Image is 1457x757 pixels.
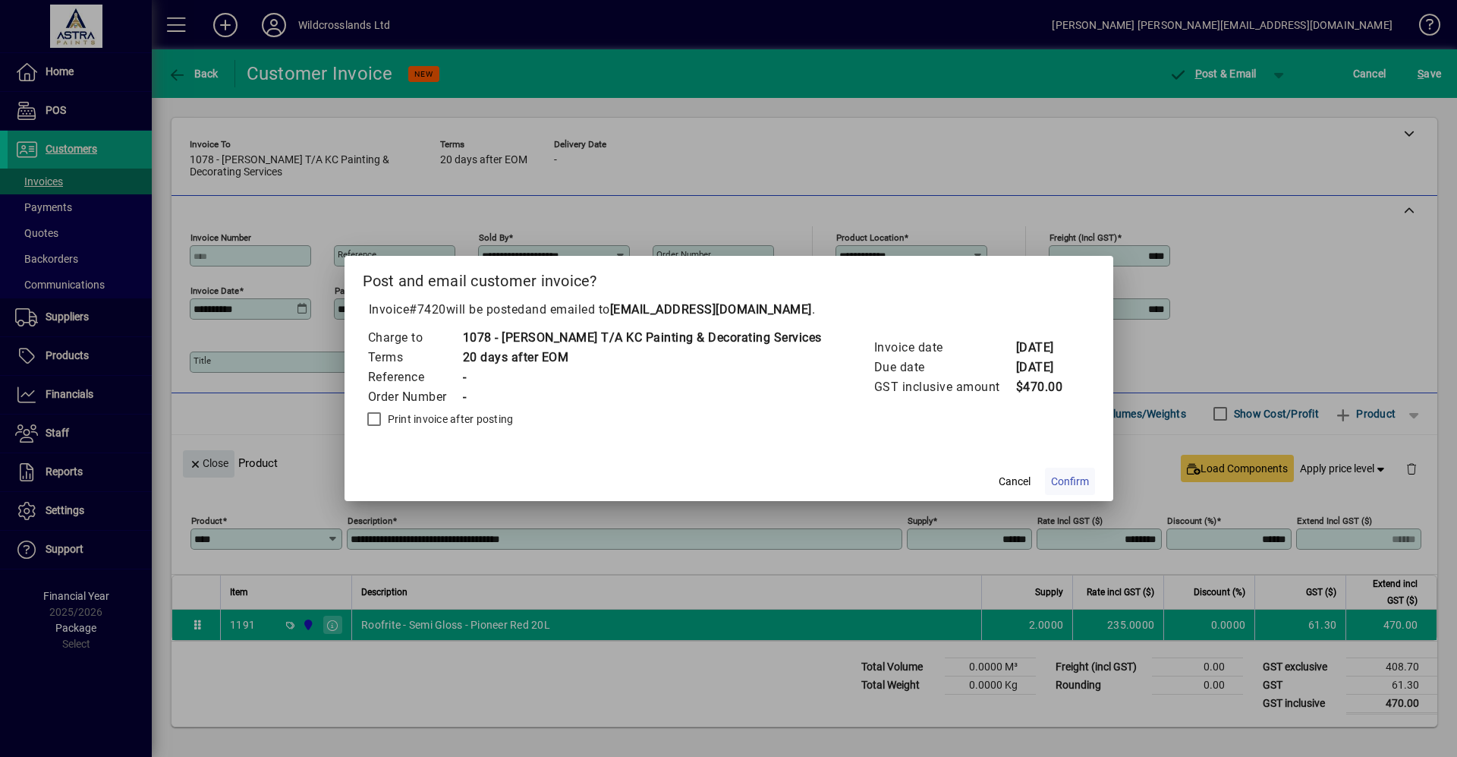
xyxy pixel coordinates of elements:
[409,302,446,317] span: #7420
[1015,358,1076,377] td: [DATE]
[1015,377,1076,397] td: $470.00
[367,348,462,367] td: Terms
[1015,338,1076,358] td: [DATE]
[462,387,822,407] td: -
[990,468,1039,495] button: Cancel
[345,256,1113,300] h2: Post and email customer invoice?
[367,387,462,407] td: Order Number
[1051,474,1089,490] span: Confirm
[462,328,822,348] td: 1078 - [PERSON_NAME] T/A KC Painting & Decorating Services
[1045,468,1095,495] button: Confirm
[873,377,1015,397] td: GST inclusive amount
[385,412,514,427] label: Print invoice after posting
[873,358,1015,377] td: Due date
[999,474,1031,490] span: Cancel
[367,328,462,348] td: Charge to
[610,302,812,317] b: [EMAIL_ADDRESS][DOMAIN_NAME]
[363,301,1095,319] p: Invoice will be posted .
[525,302,812,317] span: and emailed to
[462,348,822,367] td: 20 days after EOM
[462,367,822,387] td: -
[367,367,462,387] td: Reference
[873,338,1015,358] td: Invoice date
